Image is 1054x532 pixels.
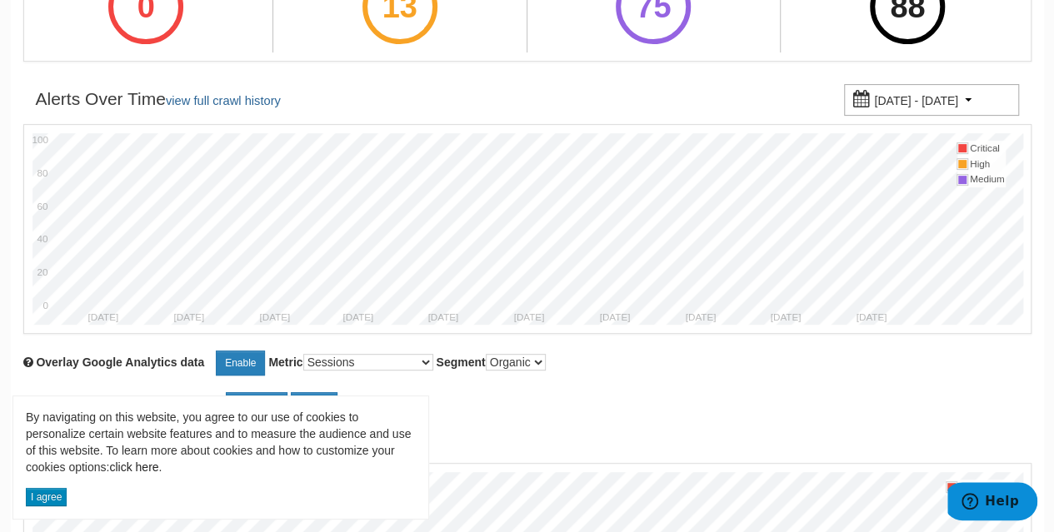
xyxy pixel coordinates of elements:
a: click here [109,460,158,474]
label: Search Analytics winners and losers [23,392,338,417]
select: Metric [303,354,433,370]
a: Enable [216,351,265,375]
small: [DATE] - [DATE] [874,94,958,107]
td: Critical [969,141,1005,157]
td: Medium [969,172,1005,187]
a: view full crawl history [166,94,281,107]
td: Crawl speed [958,480,1014,495]
span: Overlay chart with Google Analytics data [36,355,204,369]
label: Metric [268,354,432,370]
iframe: Opens a widget where you can find more information [947,482,1037,524]
a: Pages [291,392,337,417]
label: Segment [436,354,545,370]
a: Keywords [226,392,288,417]
select: Segment [486,354,546,370]
div: By navigating on this website, you agree to our use of cookies to personalize certain website fea... [26,409,416,475]
td: High [969,157,1005,172]
div: Alerts Over Time [36,87,281,113]
button: I agree [26,488,67,506]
